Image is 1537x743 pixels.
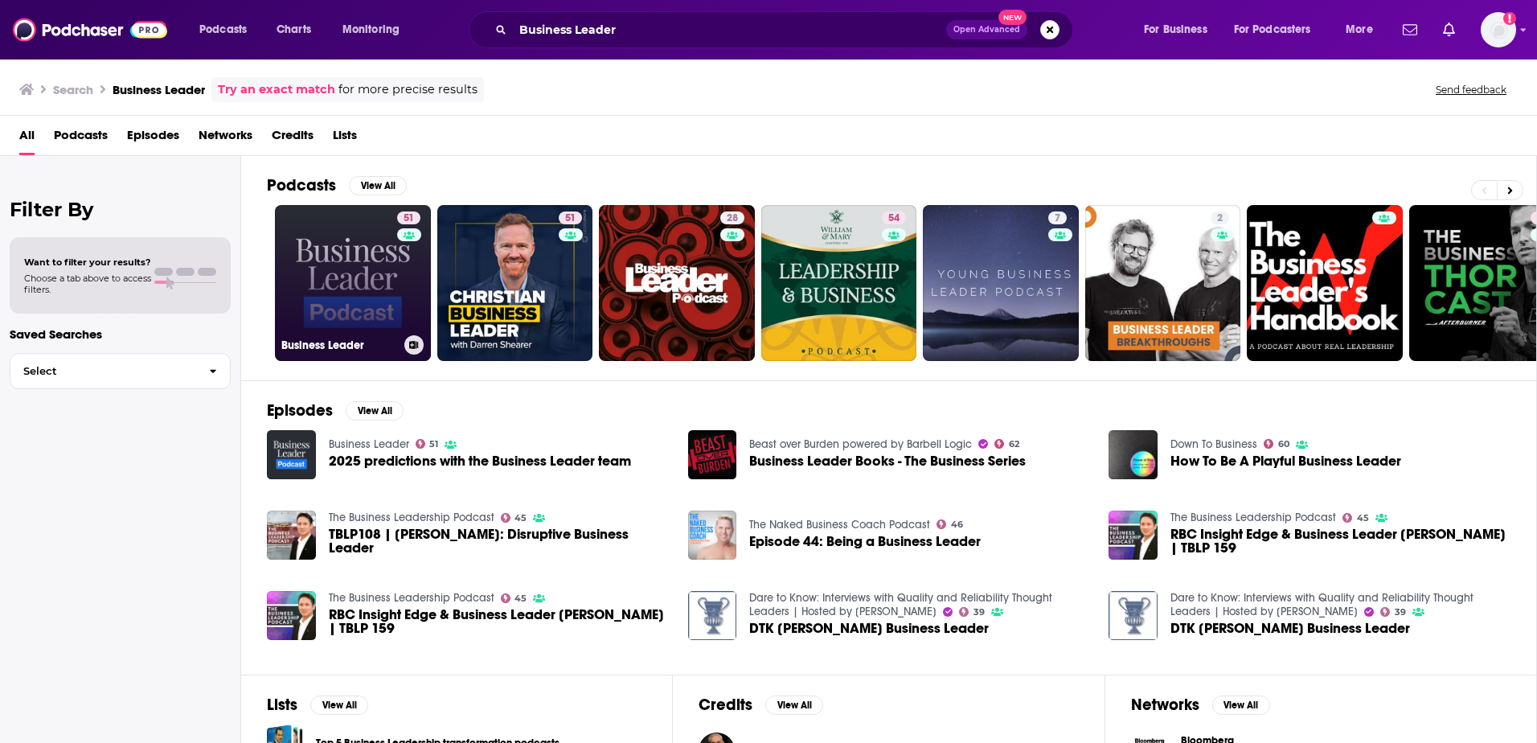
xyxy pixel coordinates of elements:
[267,695,368,715] a: ListsView All
[951,521,963,528] span: 46
[749,591,1052,618] a: Dare to Know: Interviews with Quality and Reliability Thought Leaders | Hosted by Tim Rodgers
[953,26,1020,34] span: Open Advanced
[281,339,398,352] h3: Business Leader
[1211,211,1229,224] a: 2
[565,211,576,227] span: 51
[514,595,527,602] span: 45
[1278,441,1289,448] span: 60
[761,205,917,361] a: 54
[688,511,737,560] a: Episode 44: Being a Business Leader
[54,122,108,155] a: Podcasts
[267,591,316,640] a: RBC Insight Edge & Business Leader Mary Aduckiewicz | TBLP 159
[199,122,252,155] a: Networks
[749,454,1026,468] a: Business Leader Books - The Business Series
[1109,511,1158,560] img: RBC Insight Edge & Business Leader Mary Aduckiewicz | TBLP 159
[501,593,527,603] a: 45
[599,205,755,361] a: 28
[749,518,930,532] a: The Naked Business Coach Podcast
[1234,18,1311,41] span: For Podcasters
[267,511,316,560] img: TBLP108 | Taylan Pince: Disruptive Business Leader
[310,696,368,715] button: View All
[514,515,527,522] span: 45
[113,82,205,97] h3: Business Leader
[53,82,93,97] h3: Search
[1109,430,1158,479] img: How To Be A Playful Business Leader
[1170,454,1401,468] a: How To Be A Playful Business Leader
[1437,16,1461,43] a: Show notifications dropdown
[699,695,752,715] h2: Credits
[1133,17,1228,43] button: open menu
[1481,12,1516,47] button: Show profile menu
[1009,441,1019,448] span: 62
[1481,12,1516,47] span: Logged in as headlandconsultancy
[1264,439,1289,449] a: 60
[1048,211,1067,224] a: 7
[329,608,669,635] span: RBC Insight Edge & Business Leader [PERSON_NAME] | TBLP 159
[275,205,431,361] a: 51Business Leader
[329,454,631,468] a: 2025 predictions with the Business Leader team
[688,430,737,479] a: Business Leader Books - The Business Series
[10,326,231,342] p: Saved Searches
[338,80,477,99] span: for more precise results
[342,18,400,41] span: Monitoring
[1481,12,1516,47] img: User Profile
[24,257,151,268] span: Want to filter your results?
[127,122,179,155] a: Episodes
[699,695,823,715] a: CreditsView All
[765,696,823,715] button: View All
[1357,515,1369,522] span: 45
[404,211,414,227] span: 51
[267,400,333,421] h2: Episodes
[1396,16,1424,43] a: Show notifications dropdown
[727,211,738,227] span: 28
[24,273,151,295] span: Choose a tab above to access filters.
[1055,211,1060,227] span: 7
[937,519,963,529] a: 46
[1503,12,1516,25] svg: Add a profile image
[1144,18,1207,41] span: For Business
[973,609,985,616] span: 39
[559,211,582,224] a: 51
[513,17,946,43] input: Search podcasts, credits, & more...
[1170,622,1410,635] span: DTK [PERSON_NAME] Business Leader
[329,511,494,524] a: The Business Leadership Podcast
[329,608,669,635] a: RBC Insight Edge & Business Leader Mary Aduckiewicz | TBLP 159
[1380,607,1406,617] a: 39
[1109,591,1158,640] img: DTK Pantelis Vassiliou Business Leader
[13,14,167,45] img: Podchaser - Follow, Share and Rate Podcasts
[1170,511,1336,524] a: The Business Leadership Podcast
[333,122,357,155] a: Lists
[349,176,407,195] button: View All
[484,11,1088,48] div: Search podcasts, credits, & more...
[416,439,439,449] a: 51
[1085,205,1241,361] a: 2
[749,535,981,548] a: Episode 44: Being a Business Leader
[888,211,900,227] span: 54
[329,527,669,555] span: TBLP108 | [PERSON_NAME]: Disruptive Business Leader
[1170,437,1257,451] a: Down To Business
[720,211,744,224] a: 28
[1170,591,1473,618] a: Dare to Know: Interviews with Quality and Reliability Thought Leaders | Hosted by Tim Rodgers
[1431,83,1511,96] button: Send feedback
[266,17,321,43] a: Charts
[688,591,737,640] img: DTK Ryan Chan Business Leader
[1212,696,1270,715] button: View All
[267,430,316,479] img: 2025 predictions with the Business Leader team
[959,607,985,617] a: 39
[346,401,404,421] button: View All
[397,211,420,224] a: 51
[10,198,231,221] h2: Filter By
[994,439,1019,449] a: 62
[19,122,35,155] a: All
[329,527,669,555] a: TBLP108 | Taylan Pince: Disruptive Business Leader
[329,437,409,451] a: Business Leader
